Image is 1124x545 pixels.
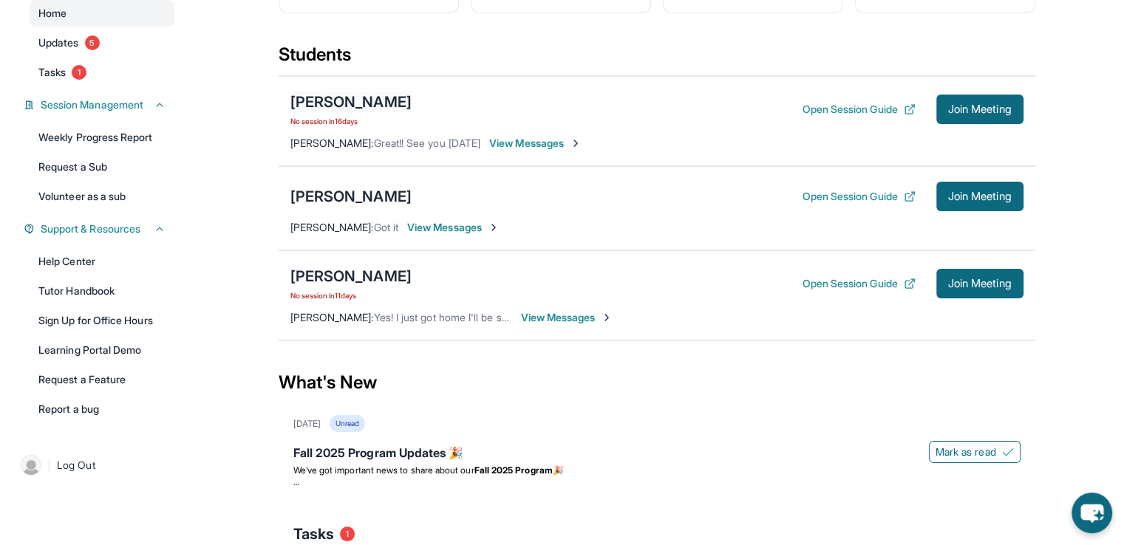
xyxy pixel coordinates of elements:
[30,248,174,275] a: Help Center
[374,311,545,323] span: Yes! I just got home I'll be setting up.
[85,35,100,50] span: 5
[929,441,1021,463] button: Mark as read
[290,311,374,323] span: [PERSON_NAME] :
[290,115,412,127] span: No session in 16 days
[474,465,553,476] strong: Fall 2025 Program
[293,524,334,544] span: Tasks
[35,97,166,112] button: Session Management
[293,465,474,476] span: We’ve got important news to share about our
[290,289,412,301] span: No session in 11 days
[30,278,174,304] a: Tutor Handbook
[38,35,79,50] span: Updates
[802,189,915,204] button: Open Session Guide
[488,222,500,233] img: Chevron-Right
[290,137,374,149] span: [PERSON_NAME] :
[374,221,398,233] span: Got it
[279,350,1035,415] div: What's New
[802,276,915,291] button: Open Session Guide
[41,97,143,112] span: Session Management
[290,92,412,112] div: [PERSON_NAME]
[489,136,582,151] span: View Messages
[30,183,174,210] a: Volunteer as a sub
[21,455,41,476] img: user-img
[802,102,915,117] button: Open Session Guide
[30,124,174,151] a: Weekly Progress Report
[72,65,86,80] span: 1
[936,182,1023,211] button: Join Meeting
[293,444,1021,465] div: Fall 2025 Program Updates 🎉
[936,445,996,459] span: Mark as read
[293,418,321,430] div: [DATE]
[407,220,500,235] span: View Messages
[948,105,1012,114] span: Join Meeting
[330,415,365,432] div: Unread
[290,221,374,233] span: [PERSON_NAME] :
[936,95,1023,124] button: Join Meeting
[30,396,174,422] a: Report a bug
[521,310,613,325] span: View Messages
[936,269,1023,298] button: Join Meeting
[374,137,481,149] span: Great!! See you [DATE]
[41,222,140,236] span: Support & Resources
[279,43,1035,75] div: Students
[38,6,67,21] span: Home
[1072,493,1112,533] button: chat-button
[948,192,1012,201] span: Join Meeting
[30,59,174,86] a: Tasks1
[340,527,355,541] span: 1
[1002,446,1014,458] img: Mark as read
[30,154,174,180] a: Request a Sub
[570,137,582,149] img: Chevron-Right
[290,186,412,207] div: [PERSON_NAME]
[38,65,66,80] span: Tasks
[948,279,1012,288] span: Join Meeting
[47,456,51,474] span: |
[290,266,412,287] div: [PERSON_NAME]
[57,458,95,473] span: Log Out
[35,222,166,236] button: Support & Resources
[15,449,174,481] a: |Log Out
[30,337,174,363] a: Learning Portal Demo
[601,312,613,323] img: Chevron-Right
[30,30,174,56] a: Updates5
[30,307,174,334] a: Sign Up for Office Hours
[30,366,174,393] a: Request a Feature
[553,465,564,476] span: 🎉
